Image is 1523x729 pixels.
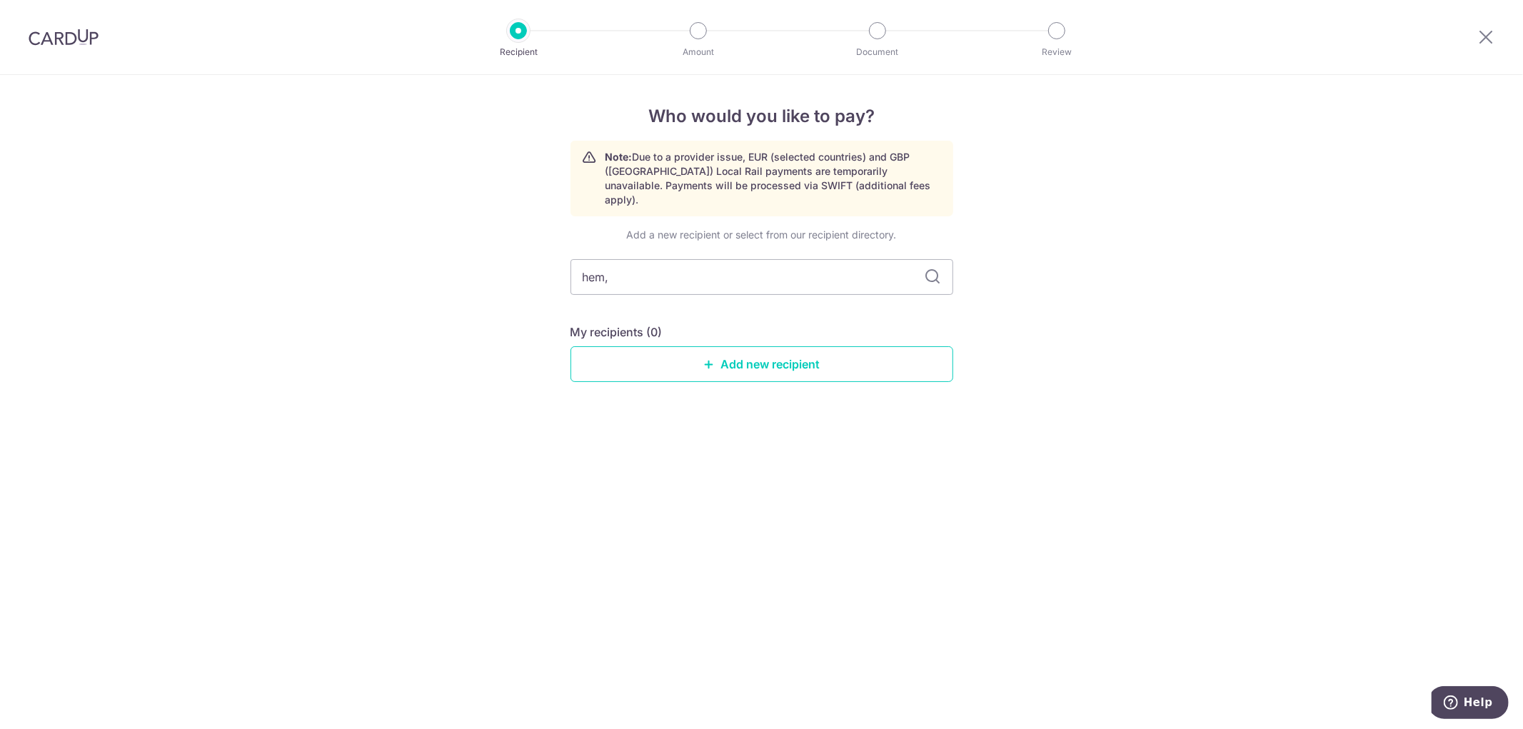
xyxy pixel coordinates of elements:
[605,151,633,163] strong: Note:
[571,346,953,382] a: Add new recipient
[571,104,953,129] h4: Who would you like to pay?
[825,45,930,59] p: Document
[645,45,751,59] p: Amount
[1004,45,1110,59] p: Review
[466,45,571,59] p: Recipient
[571,228,953,242] div: Add a new recipient or select from our recipient directory.
[1432,686,1509,722] iframe: Opens a widget where you can find more information
[29,29,99,46] img: CardUp
[571,259,953,295] input: Search for any recipient here
[571,323,663,341] h5: My recipients (0)
[605,150,941,207] p: Due to a provider issue, EUR (selected countries) and GBP ([GEOGRAPHIC_DATA]) Local Rail payments...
